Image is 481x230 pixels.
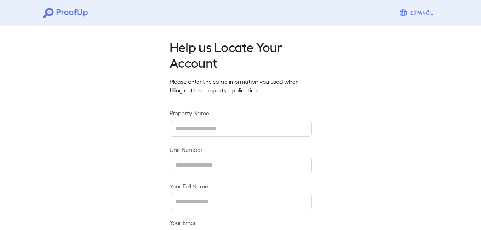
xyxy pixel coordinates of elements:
[170,145,312,154] label: Unit Number
[396,6,438,20] button: Espanõl
[170,182,312,190] label: Your Full Name
[170,219,312,227] label: Your Email
[170,39,312,70] h2: Help us Locate Your Account
[170,77,312,95] p: Please enter the same information you used when filling out the property application.
[170,109,312,117] label: Property Name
